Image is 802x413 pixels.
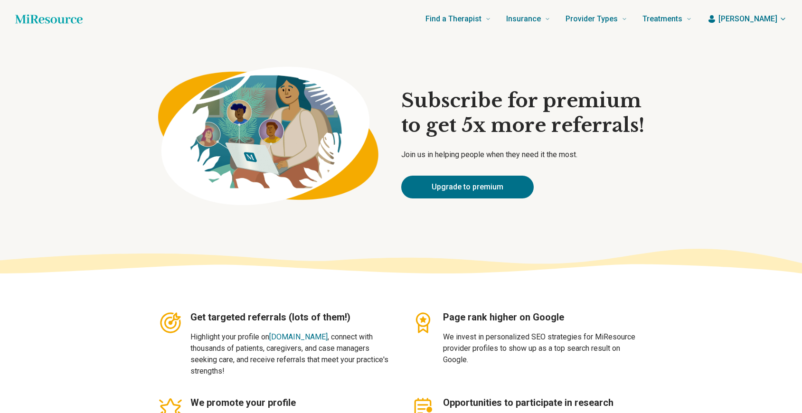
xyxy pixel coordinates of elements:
p: Join us in helping people when they need it the most. [401,149,644,160]
span: Treatments [642,12,682,26]
button: [PERSON_NAME] [707,13,787,25]
h3: Get targeted referrals (lots of them!) [190,310,392,324]
span: Provider Types [566,12,618,26]
a: Upgrade to premium [401,176,534,198]
a: [DOMAIN_NAME] [269,332,328,341]
h1: Subscribe for premium to get 5x more referrals! [401,88,644,138]
h3: Page rank higher on Google [443,310,644,324]
h3: Opportunities to participate in research [443,396,644,409]
span: Insurance [506,12,541,26]
span: Find a Therapist [425,12,481,26]
span: [PERSON_NAME] [718,13,777,25]
h3: We promote your profile [190,396,392,409]
p: Highlight your profile on , connect with thousands of patients, caregivers, and case managers see... [190,331,392,377]
a: Home page [15,9,83,28]
p: We invest in personalized SEO strategies for MiResource provider profiles to show up as a top sea... [443,331,644,366]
